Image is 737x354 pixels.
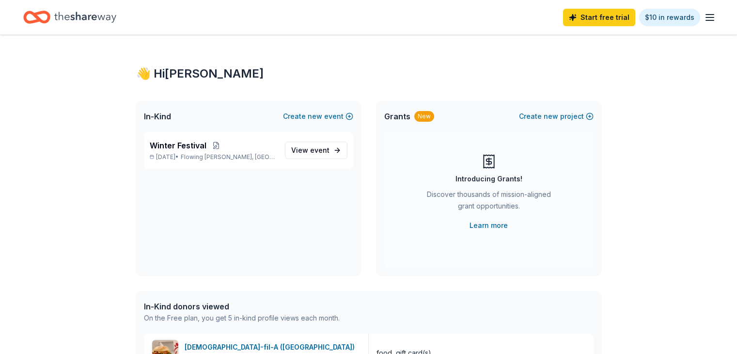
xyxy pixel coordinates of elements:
[639,9,700,26] a: $10 in rewards
[144,301,340,312] div: In-Kind donors viewed
[136,66,601,81] div: 👋 Hi [PERSON_NAME]
[310,146,329,154] span: event
[285,142,347,159] a: View event
[144,111,171,122] span: In-Kind
[423,189,555,216] div: Discover thousands of mission-aligned grant opportunities.
[563,9,635,26] a: Start free trial
[414,111,434,122] div: New
[470,220,508,231] a: Learn more
[455,173,522,185] div: Introducing Grants!
[384,111,410,122] span: Grants
[23,6,116,29] a: Home
[144,312,340,324] div: On the Free plan, you get 5 in-kind profile views each month.
[544,111,558,122] span: new
[308,111,322,122] span: new
[283,111,353,122] button: Createnewevent
[185,341,359,353] div: [DEMOGRAPHIC_DATA]-fil-A ([GEOGRAPHIC_DATA])
[150,140,206,151] span: Winter Festival
[291,145,329,156] span: View
[519,111,594,122] button: Createnewproject
[181,153,277,161] span: Flowing [PERSON_NAME], [GEOGRAPHIC_DATA]
[150,153,277,161] p: [DATE] •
